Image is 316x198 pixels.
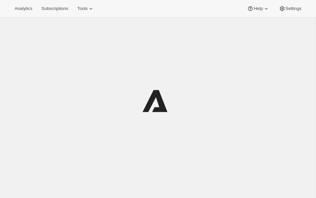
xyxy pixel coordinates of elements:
[73,4,98,13] button: Tools
[11,4,36,13] button: Analytics
[77,6,88,11] span: Tools
[254,6,263,11] span: Help
[15,6,32,11] span: Analytics
[41,6,68,11] span: Subscriptions
[275,4,305,13] button: Settings
[243,4,273,13] button: Help
[285,6,301,11] span: Settings
[37,4,72,13] button: Subscriptions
